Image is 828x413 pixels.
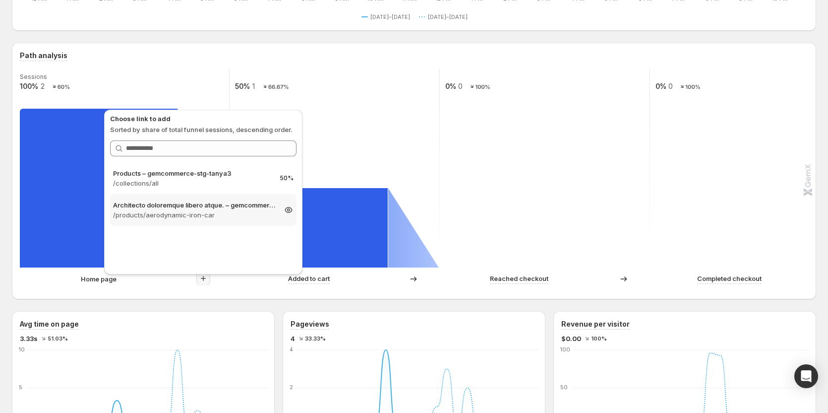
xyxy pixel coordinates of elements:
[794,364,818,388] div: Open Intercom Messenger
[19,346,25,353] text: 10
[370,13,410,21] span: [DATE]–[DATE]
[113,200,276,210] p: Architecto doloremque libero atque. – gemcommerce-stg-tanya3
[490,274,548,283] p: Reached checkout
[668,82,673,90] text: 0
[19,384,22,391] text: 5
[591,336,607,342] span: 100%
[290,346,294,353] text: 4
[280,174,294,182] p: 50%
[561,334,581,344] span: $0.00
[113,178,272,188] p: /collections/all
[20,82,38,90] text: 100%
[20,73,47,80] text: Sessions
[419,11,472,23] button: [DATE]–[DATE]
[20,334,38,344] span: 3.33s
[113,210,276,220] p: /products/aerodynamic-iron-car
[361,11,414,23] button: [DATE]–[DATE]
[560,384,568,391] text: 50
[110,114,296,124] p: Choose link to add
[20,51,67,61] h3: Path analysis
[655,82,666,90] text: 0%
[41,82,45,90] text: 2
[291,334,295,344] span: 4
[58,83,70,90] text: 60%
[252,82,255,90] text: 1
[697,274,762,283] p: Completed checkout
[290,384,293,391] text: 2
[288,274,330,283] p: Added to cart
[81,274,117,284] p: Home page
[235,82,250,90] text: 50%
[560,346,570,353] text: 100
[445,82,456,90] text: 0%
[268,83,289,90] text: 66.67%
[230,188,388,268] path: Added to cart: 1
[110,125,296,135] p: Sorted by share of total funnel sessions, descending order.
[20,319,79,329] h3: Avg time on page
[291,319,329,329] h3: Pageviews
[458,82,463,90] text: 0
[305,336,326,342] span: 33.33%
[475,83,490,90] text: 100%
[428,13,468,21] span: [DATE]–[DATE]
[561,319,630,329] h3: Revenue per visitor
[48,336,68,342] span: 51.03%
[113,168,272,178] p: Products – gemcommerce-stg-tanya3
[685,83,700,90] text: 100%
